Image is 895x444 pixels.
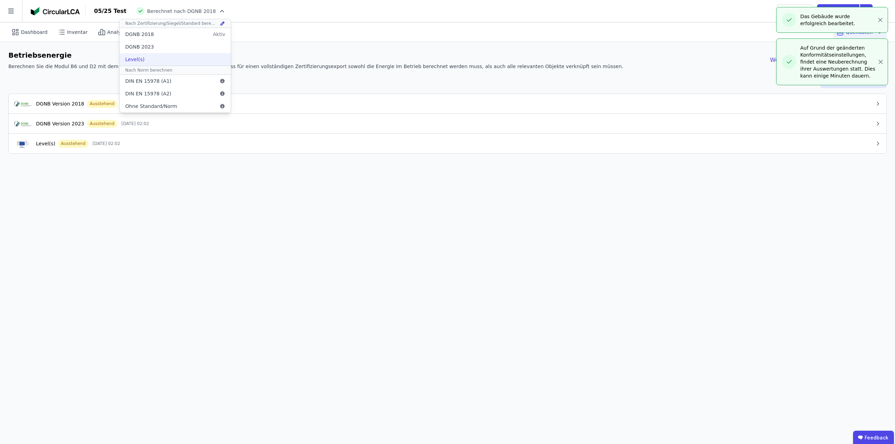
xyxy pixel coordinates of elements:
[36,140,55,147] div: Level(s)
[107,29,127,36] span: Analyse
[147,8,216,15] span: Berechnet nach DGNB 2018
[87,100,117,108] div: Ausstehend
[213,31,225,38] div: Aktiv
[94,7,127,15] div: 05/25 Test
[9,94,886,114] button: cert-logoDGNB Version 2018Ausstehend[DATE] 02:02
[14,139,32,148] img: cert-logo
[125,31,154,38] div: DGNB 2018
[9,133,886,153] button: cert-logoLevel(s)Ausstehend[DATE] 02:02
[31,7,80,15] img: Concular
[87,120,117,128] div: Ausstehend
[800,13,876,27] div: Das Gebäude wurde erfolgreich bearbeitet.
[125,78,171,85] span: DIN EN 15978 (A1)
[125,56,144,63] div: Level(s)
[125,21,217,26] div: Nach Zertifizierung/Siegel/Standard berechnen
[67,29,88,36] span: Inventar
[121,121,149,126] span: [DATE] 02:02
[777,4,813,18] button: Teilen
[800,44,877,79] div: Auf Grund der geänderten Konformitätseinstellungen, findet eine Neuberechnung ihrer Auswertungen ...
[125,90,171,97] span: DIN EN 15978 (A2)
[93,141,120,146] span: [DATE] 02:02
[125,67,172,73] div: Nach Norm berechnen
[21,29,48,36] span: Dashboard
[36,120,84,127] div: DGNB Version 2023
[36,100,84,107] div: DGNB Version 2018
[14,100,32,108] img: cert-logo
[58,140,88,148] div: Ausstehend
[9,114,886,133] button: cert-logoDGNB Version 2023Ausstehend[DATE] 02:02
[125,43,154,50] div: DGNB 2023
[8,63,623,70] div: Berechnen Sie die Modul B6 und D2 mit dem Betriebsemissions-Rechner. Beachten Sie, dass für einen...
[759,56,887,64] div: Weitere Zertifizierungen/Siegel aktivieren
[14,119,32,128] img: cert-logo
[125,103,177,110] span: Ohne Standard/Norm
[8,50,623,60] div: Betriebsenergie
